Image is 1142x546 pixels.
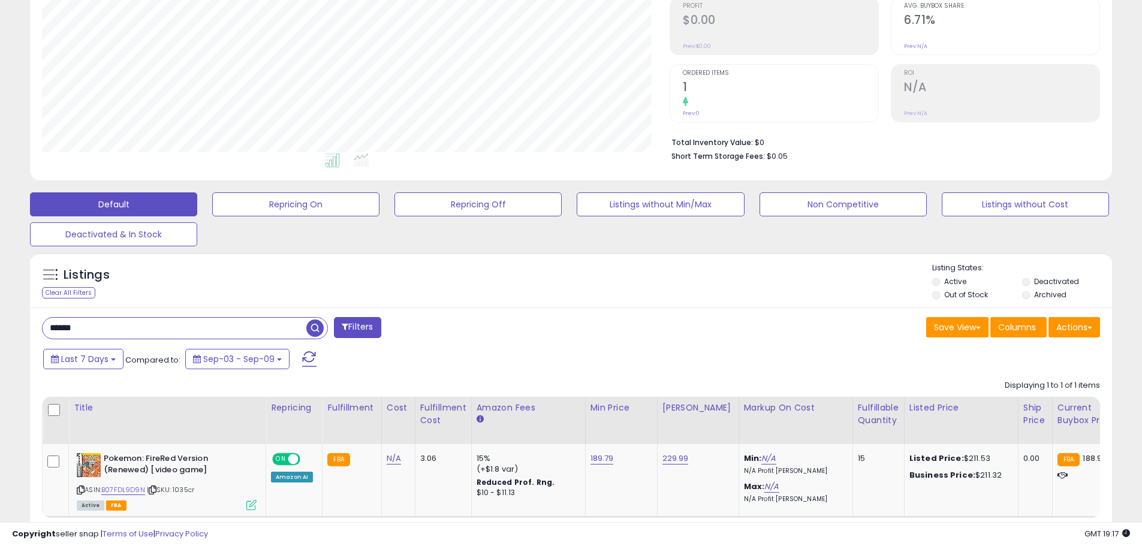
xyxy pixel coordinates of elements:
[477,477,555,487] b: Reduced Prof. Rng.
[909,469,975,481] b: Business Price:
[904,13,1099,29] h2: 6.71%
[1023,453,1043,464] div: 0.00
[477,414,484,425] small: Amazon Fees.
[1057,402,1119,427] div: Current Buybox Price
[858,402,899,427] div: Fulfillable Quantity
[106,500,126,511] span: FBA
[932,263,1112,274] p: Listing States:
[683,13,878,29] h2: $0.00
[904,3,1099,10] span: Avg. Buybox Share
[904,80,1099,96] h2: N/A
[577,192,744,216] button: Listings without Min/Max
[387,402,410,414] div: Cost
[990,317,1047,337] button: Columns
[43,349,123,369] button: Last 7 Days
[671,137,753,147] b: Total Inventory Value:
[61,353,109,365] span: Last 7 Days
[1084,528,1130,539] span: 2025-09-17 19:17 GMT
[101,485,145,495] a: B07FDL9D9N
[944,289,988,300] label: Out of Stock
[858,453,895,464] div: 15
[147,485,194,494] span: | SKU: 1035cr
[904,43,927,50] small: Prev: N/A
[104,453,249,478] b: Pokemon: FireRed Version (Renewed) [video game]
[760,192,927,216] button: Non Competitive
[683,80,878,96] h2: 1
[387,453,401,464] a: N/A
[77,453,257,509] div: ASIN:
[420,453,462,464] div: 3.06
[42,287,95,298] div: Clear All Filters
[671,151,765,161] b: Short Term Storage Fees:
[683,3,878,10] span: Profit
[744,453,762,464] b: Min:
[1034,289,1066,300] label: Archived
[103,528,153,539] a: Terms of Use
[334,317,381,338] button: Filters
[683,43,711,50] small: Prev: $0.00
[203,353,275,365] span: Sep-03 - Sep-09
[30,222,197,246] button: Deactivated & In Stock
[477,402,580,414] div: Amazon Fees
[761,453,776,464] a: N/A
[744,467,843,475] p: N/A Profit [PERSON_NAME]
[662,453,689,464] a: 229.99
[683,70,878,77] span: Ordered Items
[590,453,614,464] a: 189.79
[299,454,318,464] span: OFF
[909,453,964,464] b: Listed Price:
[671,134,1091,149] li: $0
[271,402,317,414] div: Repricing
[764,481,779,493] a: N/A
[12,529,208,540] div: seller snap | |
[904,110,927,117] small: Prev: N/A
[155,528,208,539] a: Privacy Policy
[683,110,700,117] small: Prev: 0
[394,192,562,216] button: Repricing Off
[64,267,110,283] h5: Listings
[767,150,788,162] span: $0.05
[926,317,989,337] button: Save View
[1023,402,1047,427] div: Ship Price
[662,402,734,414] div: [PERSON_NAME]
[212,192,379,216] button: Repricing On
[327,453,349,466] small: FBA
[74,402,261,414] div: Title
[909,470,1009,481] div: $211.32
[1057,453,1080,466] small: FBA
[271,472,313,482] div: Amazon AI
[185,349,290,369] button: Sep-03 - Sep-09
[477,453,576,464] div: 15%
[909,402,1013,414] div: Listed Price
[477,464,576,475] div: (+$1.8 var)
[125,354,180,366] span: Compared to:
[909,453,1009,464] div: $211.53
[1005,380,1100,391] div: Displaying 1 to 1 of 1 items
[744,402,848,414] div: Markup on Cost
[590,402,652,414] div: Min Price
[1083,453,1107,464] span: 188.95
[744,481,765,492] b: Max:
[1034,276,1079,286] label: Deactivated
[744,495,843,503] p: N/A Profit [PERSON_NAME]
[942,192,1109,216] button: Listings without Cost
[77,453,101,477] img: 5135-VrssoL._SL40_.jpg
[944,276,966,286] label: Active
[12,528,56,539] strong: Copyright
[739,397,852,444] th: The percentage added to the cost of goods (COGS) that forms the calculator for Min & Max prices.
[30,192,197,216] button: Default
[998,321,1036,333] span: Columns
[477,488,576,498] div: $10 - $11.13
[77,500,104,511] span: All listings currently available for purchase on Amazon
[327,402,376,414] div: Fulfillment
[273,454,288,464] span: ON
[904,70,1099,77] span: ROI
[420,402,466,427] div: Fulfillment Cost
[1048,317,1100,337] button: Actions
